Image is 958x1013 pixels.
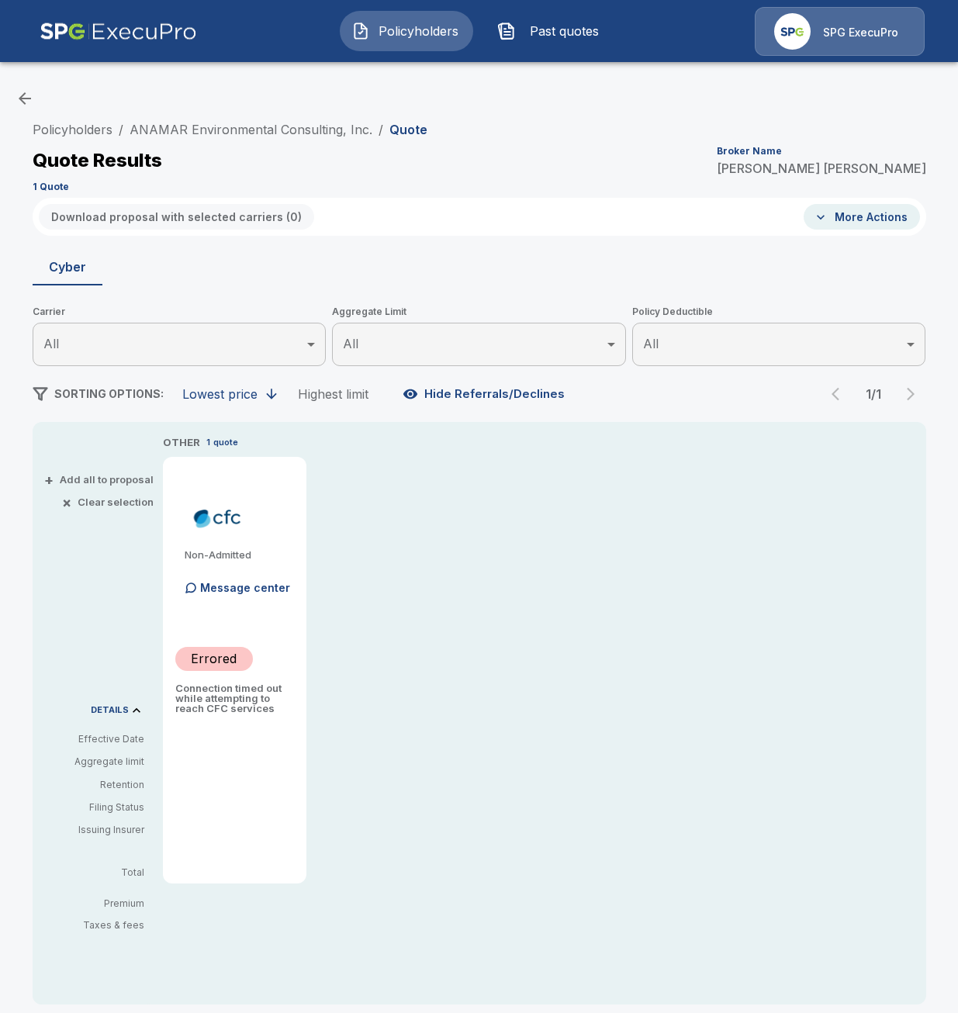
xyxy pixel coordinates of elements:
button: Download proposal with selected carriers (0) [39,204,314,230]
span: Policyholders [376,22,462,40]
p: Connection timed out while attempting to reach CFC services [175,683,294,714]
button: ×Clear selection [65,497,154,507]
p: Broker Name [717,147,782,156]
button: More Actions [804,204,920,230]
span: × [62,497,71,507]
div: Lowest price [182,386,258,402]
img: Policyholders Icon [351,22,370,40]
li: / [379,120,383,139]
p: Non-Admitted [185,550,294,560]
p: DETAILS [91,706,129,714]
img: cfccyber [182,507,254,530]
span: SORTING OPTIONS: [54,387,164,400]
button: Policyholders IconPolicyholders [340,11,473,51]
img: AA Logo [40,7,197,56]
p: 1 / 1 [858,388,889,400]
a: Agency IconSPG ExecuPro [755,7,925,56]
a: ANAMAR Environmental Consulting, Inc. [130,122,372,137]
li: / [119,120,123,139]
button: Hide Referrals/Declines [399,379,571,409]
p: Quote [389,123,427,136]
p: Aggregate limit [45,755,144,769]
p: Taxes & fees [45,921,157,930]
p: Retention [45,778,144,792]
p: [PERSON_NAME] [PERSON_NAME] [717,162,926,175]
button: Cyber [33,248,102,285]
img: Agency Icon [774,13,811,50]
p: Filing Status [45,800,144,814]
button: +Add all to proposal [47,475,154,485]
p: Premium [45,899,157,908]
span: All [43,336,59,351]
p: OTHER [163,435,200,451]
p: quote [213,436,238,449]
p: Message center [200,579,290,596]
span: Carrier [33,304,327,320]
span: Policy Deductible [632,304,926,320]
p: 1 Quote [33,182,69,192]
span: Aggregate Limit [332,304,626,320]
div: Highest limit [298,386,368,402]
p: Total [45,868,157,877]
p: SPG ExecuPro [823,25,898,40]
span: All [643,336,659,351]
p: Effective Date [45,732,144,746]
span: All [343,336,358,351]
span: + [44,475,54,485]
button: Past quotes IconPast quotes [486,11,619,51]
p: 1 [206,436,210,449]
a: Policyholders [33,122,112,137]
span: Past quotes [522,22,607,40]
nav: breadcrumb [33,120,427,139]
img: Past quotes Icon [497,22,516,40]
p: Errored [191,649,237,668]
p: Quote Results [33,151,162,170]
p: Issuing Insurer [45,823,144,837]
